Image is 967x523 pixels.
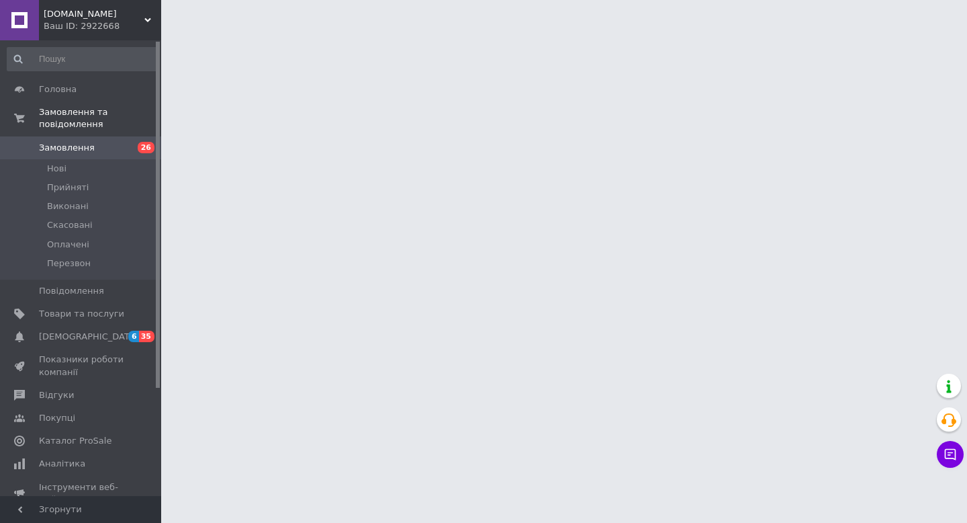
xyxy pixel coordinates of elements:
[139,331,154,342] span: 35
[47,257,91,270] span: Перезвон
[128,331,139,342] span: 6
[39,83,77,95] span: Головна
[47,182,89,194] span: Прийняті
[44,20,161,32] div: Ваш ID: 2922668
[138,142,154,153] span: 26
[44,8,144,20] span: MASSMUSCLE.COM.UA
[39,142,95,154] span: Замовлення
[39,389,74,401] span: Відгуки
[39,435,111,447] span: Каталог ProSale
[39,354,124,378] span: Показники роботи компанії
[39,308,124,320] span: Товари та послуги
[47,219,93,231] span: Скасовані
[7,47,158,71] input: Пошук
[47,200,89,212] span: Виконані
[937,441,964,468] button: Чат з покупцем
[39,458,85,470] span: Аналітика
[39,331,138,343] span: [DEMOGRAPHIC_DATA]
[47,239,89,251] span: Оплачені
[47,163,66,175] span: Нові
[39,106,161,130] span: Замовлення та повідомлення
[39,412,75,424] span: Покупці
[39,481,124,506] span: Інструменти веб-майстра та SEO
[39,285,104,297] span: Повідомлення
